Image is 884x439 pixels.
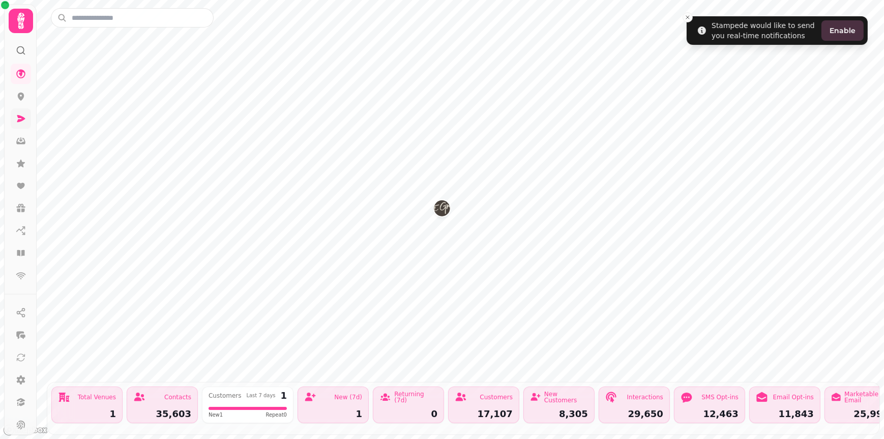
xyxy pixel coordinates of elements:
span: New 1 [209,411,223,419]
div: 1 [304,409,362,419]
div: 11,843 [756,409,814,419]
button: Legacy Hotels, Castle Green Hotel - 83674 [434,200,450,216]
a: Mapbox logo [3,424,48,436]
div: 1 [280,391,287,400]
div: Returning (7d) [394,391,437,403]
div: 1 [58,409,116,419]
div: Map marker [434,200,450,220]
div: Customers [480,394,513,400]
div: SMS Opt-ins [701,394,739,400]
div: 8,305 [530,409,588,419]
div: Email Opt-ins [773,394,814,400]
div: Interactions [627,394,663,400]
div: 0 [379,409,437,419]
div: 12,463 [681,409,739,419]
span: Repeat 0 [266,411,287,419]
div: Customers [209,393,242,399]
div: 35,603 [133,409,191,419]
button: Close toast [683,12,693,22]
button: Enable [821,20,864,41]
div: Total Venues [78,394,116,400]
div: 29,650 [605,409,663,419]
div: New (7d) [334,394,362,400]
div: Stampede would like to send you real-time notifications [712,20,817,41]
div: Contacts [164,394,191,400]
div: 17,107 [455,409,513,419]
div: New Customers [544,391,588,403]
div: Last 7 days [246,393,275,398]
